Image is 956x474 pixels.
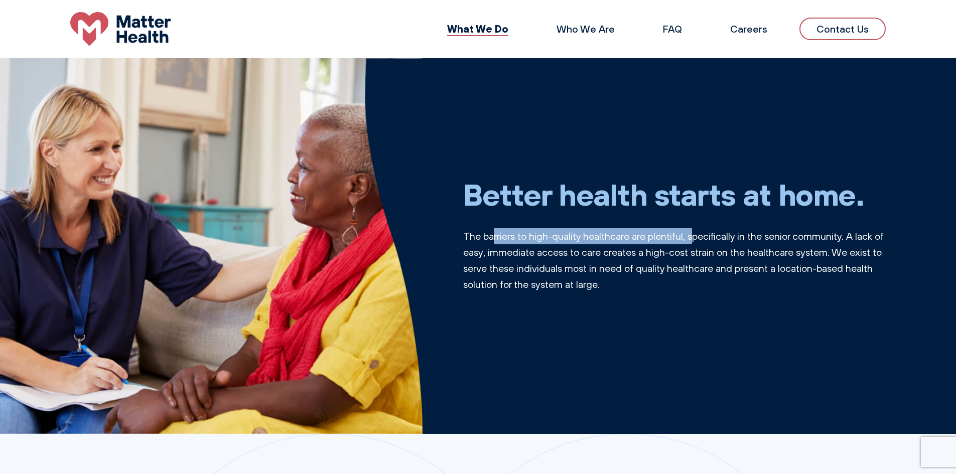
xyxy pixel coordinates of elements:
[447,22,508,35] a: What We Do
[730,23,767,35] a: Careers
[663,23,682,35] a: FAQ
[463,176,886,212] h1: Better health starts at home.
[557,23,615,35] a: Who We Are
[463,228,886,292] p: The barriers to high-quality healthcare are plentiful, specifically in the senior community. A la...
[799,18,886,40] a: Contact Us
